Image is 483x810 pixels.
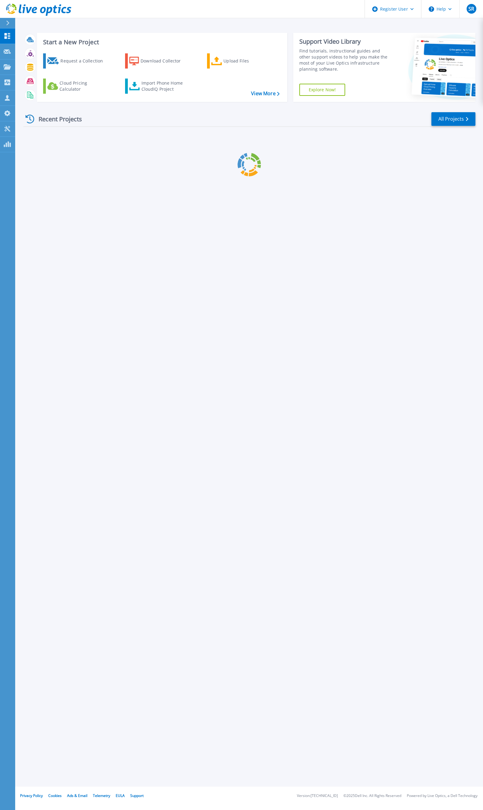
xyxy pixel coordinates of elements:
div: Recent Projects [23,112,90,126]
li: © 2025 Dell Inc. All Rights Reserved [343,794,401,798]
div: Upload Files [223,55,272,67]
a: Support [130,793,144,798]
div: Find tutorials, instructional guides and other support videos to help you make the most of your L... [299,48,391,72]
a: Privacy Policy [20,793,43,798]
a: Cookies [48,793,62,798]
a: EULA [116,793,125,798]
a: Ads & Email [67,793,87,798]
h3: Start a New Project [43,39,279,45]
div: Download Collector [141,55,189,67]
div: Support Video Library [299,38,391,45]
div: Import Phone Home CloudIQ Project [141,80,189,92]
a: Explore Now! [299,84,345,96]
a: Download Collector [125,53,193,69]
a: Cloud Pricing Calculator [43,79,111,94]
a: View More [251,91,279,96]
div: Cloud Pricing Calculator [60,80,108,92]
div: Request a Collection [60,55,109,67]
a: All Projects [431,112,475,126]
li: Powered by Live Optics, a Dell Technology [407,794,478,798]
span: SR [468,6,474,11]
a: Request a Collection [43,53,111,69]
a: Telemetry [93,793,110,798]
a: Upload Files [207,53,275,69]
li: Version: [TECHNICAL_ID] [297,794,338,798]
